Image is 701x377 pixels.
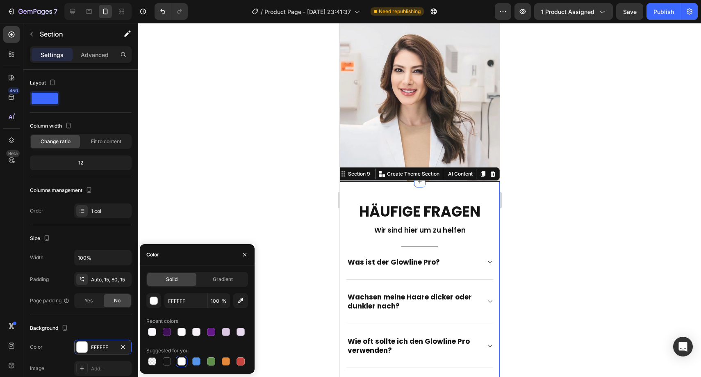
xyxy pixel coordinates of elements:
div: Undo/Redo [155,3,188,20]
div: 1 col [91,208,130,215]
div: Size [30,233,52,244]
span: Change ratio [41,138,71,145]
div: Layout [30,78,57,89]
input: Eg: FFFFFF [164,293,207,308]
div: Padding [30,276,49,283]
button: 7 [3,3,61,20]
span: / [261,7,263,16]
span: Fit to content [91,138,121,145]
div: Recent colors [146,318,178,325]
div: Publish [653,7,674,16]
div: 12 [32,157,130,169]
button: 1 product assigned [534,3,613,20]
div: Image [30,365,44,372]
span: 1 product assigned [541,7,594,16]
button: Save [616,3,643,20]
div: Columns management [30,185,94,196]
p: 7 [54,7,57,16]
p: Settings [41,50,64,59]
div: Width [30,254,43,261]
div: Auto, 15, 80, 15 [91,276,130,283]
div: FFFFFF [91,344,115,351]
div: Add... [91,365,130,372]
div: Page padding [30,297,70,304]
div: Color [30,343,43,351]
p: Advanced [81,50,109,59]
p: Section [40,29,107,39]
span: Need republishing [379,8,421,15]
div: Suggested for you [146,347,189,354]
div: Color [146,251,159,258]
div: Order [30,207,43,215]
button: Publish [646,3,681,20]
span: Yes [84,297,93,304]
input: Auto [75,250,131,265]
span: Solid [166,276,178,283]
span: Gradient [213,276,233,283]
div: 450 [8,87,20,94]
span: % [222,297,227,305]
span: Save [623,8,637,15]
span: Product Page - [DATE] 23:41:37 [264,7,351,16]
iframe: Design area [340,23,500,377]
div: Beta [6,150,20,157]
div: Background [30,323,70,334]
div: Column width [30,121,73,132]
span: No [114,297,121,304]
div: Open Intercom Messenger [673,337,693,356]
